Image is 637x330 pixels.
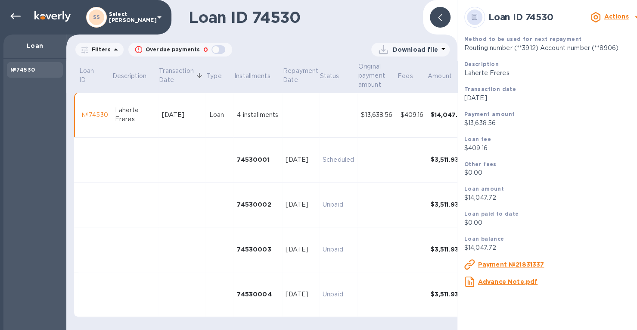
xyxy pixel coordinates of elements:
span: Transaction Date [159,66,205,85]
div: №74530 [82,110,108,119]
div: [DATE] [286,200,316,209]
div: $13,638.56 [361,110,393,119]
p: Overdue payments [146,46,200,53]
div: Laherte Freres [115,106,155,124]
div: [DATE] [286,245,316,254]
p: 0 [203,45,208,54]
p: Loan ID [79,66,99,85]
p: Installments [234,72,270,81]
div: [DATE] [286,155,316,164]
span: Original payment amount [358,62,396,89]
div: $3,511.93 [430,245,465,254]
div: $3,511.93 [430,290,465,299]
b: SS [93,14,100,20]
b: Actions [604,13,629,20]
div: 74530002 [237,200,279,209]
span: Amount [428,72,463,81]
div: 74530001 [237,155,279,164]
span: Description [112,72,157,81]
span: Type [206,72,233,81]
div: $3,511.93 [430,155,465,164]
div: $14,047.72 [430,110,465,119]
b: Loan paid to date [464,211,519,217]
span: Loan ID [79,66,111,85]
p: Download file [393,45,438,54]
p: Amount [428,72,452,81]
div: 4 installments [237,110,279,119]
p: Original payment amount [358,62,385,89]
p: Select [PERSON_NAME] [109,11,152,23]
span: Installments [234,72,282,81]
b: Description [464,61,499,67]
b: Loan fee [464,136,491,142]
div: $3,511.93 [430,200,465,209]
h1: Loan ID 74530 [189,8,416,26]
p: Unpaid [323,200,354,209]
b: Loan ID 74530 [488,12,553,22]
p: Type [206,72,222,81]
span: Fees [398,72,424,81]
p: Fees [398,72,413,81]
p: Status [320,72,339,81]
b: Method to be used for next repayment [464,36,581,42]
u: Payment №21831337 [478,261,544,268]
p: Repayment Date [283,66,318,85]
div: 74530004 [237,290,279,299]
div: [DATE] [286,290,316,299]
b: Loan amount [464,185,504,192]
div: 74530003 [237,245,279,254]
b: Loan balance [464,236,504,242]
p: Transaction Date [159,66,193,85]
div: [DATE] [162,110,202,119]
div: Loan [209,110,230,119]
p: Description [112,72,146,81]
div: $409.16 [400,110,423,119]
p: Unpaid [323,245,354,254]
u: Advance Note.pdf [478,278,538,285]
p: Unpaid [323,290,354,299]
p: Scheduled [323,155,354,164]
b: Other fees [464,161,497,167]
p: Filters [88,46,111,53]
button: Overdue payments0 [128,43,232,57]
b: Transaction date [464,86,516,92]
b: №74530 [10,66,35,73]
img: Logo [34,11,71,22]
b: Payment amount [464,111,515,117]
p: Loan [10,41,59,50]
